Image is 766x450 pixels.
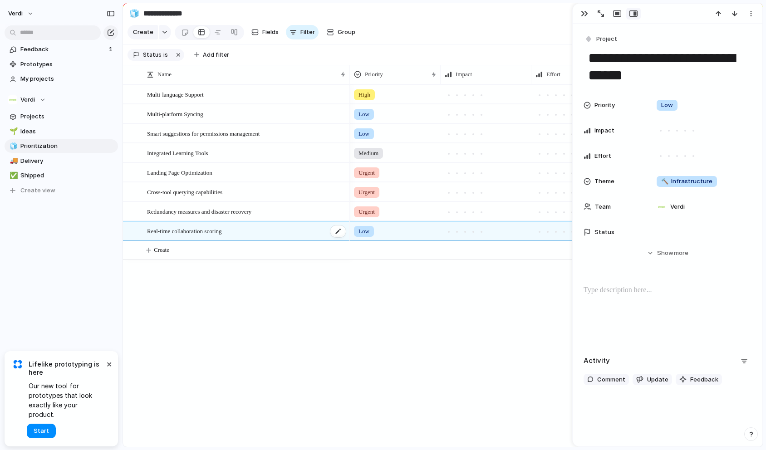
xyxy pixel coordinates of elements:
[128,25,158,39] button: Create
[594,126,614,135] span: Impact
[10,171,16,181] div: ✅
[29,381,104,419] span: Our new tool for prototypes that look exactly like your product.
[8,171,17,180] button: ✅
[109,45,114,54] span: 1
[10,126,16,137] div: 🌱
[203,51,229,59] span: Add filter
[5,43,118,56] a: Feedback1
[20,142,115,151] span: Prioritization
[5,169,118,182] a: ✅Shipped
[358,168,375,177] span: Urgent
[300,28,315,37] span: Filter
[338,28,355,37] span: Group
[286,25,319,39] button: Filter
[596,34,617,44] span: Project
[27,424,56,438] button: Start
[20,45,106,54] span: Feedback
[20,112,115,121] span: Projects
[143,51,162,59] span: Status
[690,375,718,384] span: Feedback
[584,245,751,261] button: Showmore
[647,375,668,384] span: Update
[248,25,282,39] button: Fields
[670,202,685,211] span: Verdi
[358,129,369,138] span: Low
[34,426,49,435] span: Start
[456,70,472,79] span: Impact
[358,227,369,236] span: Low
[133,28,153,37] span: Create
[20,186,55,195] span: Create view
[4,6,39,21] button: Verdi
[103,358,114,369] button: Dismiss
[147,167,212,177] span: Landing Page Optimization
[594,101,615,110] span: Priority
[127,6,142,21] button: 🧊
[8,157,17,166] button: 🚚
[661,177,712,186] span: Infrastructure
[147,225,222,236] span: Real-time collaboration scoring
[10,156,16,166] div: 🚚
[594,228,614,237] span: Status
[20,95,35,104] span: Verdi
[8,127,17,136] button: 🌱
[358,110,369,119] span: Low
[20,60,115,69] span: Prototypes
[595,202,611,211] span: Team
[358,188,375,197] span: Urgent
[5,58,118,71] a: Prototypes
[597,375,625,384] span: Comment
[5,93,118,107] button: Verdi
[584,374,629,386] button: Comment
[674,249,688,258] span: more
[157,70,172,79] span: Name
[358,207,375,216] span: Urgent
[5,139,118,153] a: 🧊Prioritization
[20,171,115,180] span: Shipped
[20,127,115,136] span: Ideas
[633,374,672,386] button: Update
[147,108,203,119] span: Multi-platform Syncing
[5,110,118,123] a: Projects
[594,177,614,186] span: Theme
[129,7,139,20] div: 🧊
[189,49,235,61] button: Add filter
[657,249,673,258] span: Show
[322,25,360,39] button: Group
[5,154,118,168] a: 🚚Delivery
[147,89,204,99] span: Multi-language Support
[147,186,222,197] span: Cross-tool querying capabilities
[29,360,104,377] span: Lifelike prototyping is here
[154,245,169,254] span: Create
[163,51,168,59] span: is
[8,142,17,151] button: 🧊
[594,152,611,161] span: Effort
[358,90,370,99] span: High
[20,157,115,166] span: Delivery
[661,101,673,110] span: Low
[147,147,208,158] span: Integrated Learning Tools
[5,125,118,138] a: 🌱Ideas
[583,33,620,46] button: Project
[8,9,23,18] span: Verdi
[147,206,251,216] span: Redundancy measures and disaster recovery
[5,184,118,197] button: Create view
[20,74,115,83] span: My projects
[584,356,610,366] h2: Activity
[661,177,668,185] span: 🔨
[262,28,279,37] span: Fields
[162,50,170,60] button: is
[5,72,118,86] a: My projects
[365,70,383,79] span: Priority
[10,141,16,152] div: 🧊
[358,149,378,158] span: Medium
[147,128,260,138] span: Smart suggestions for permissions management
[676,374,722,386] button: Feedback
[546,70,560,79] span: Effort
